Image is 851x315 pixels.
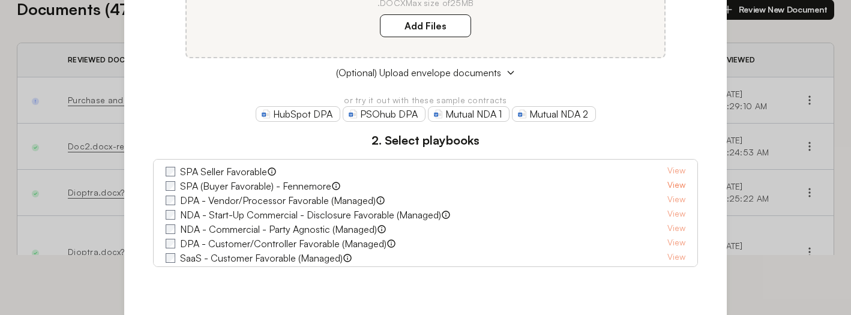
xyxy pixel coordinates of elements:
p: or try it out with these sample contracts [153,94,699,106]
button: (Optional) Upload envelope documents [153,65,699,80]
a: View [667,208,685,222]
a: View [667,222,685,236]
label: DPA - Vendor/Processor Favorable (Managed) [180,193,376,208]
label: SPA (Buyer Favorable) - Fennemore [180,179,331,193]
a: HubSpot DPA [256,106,340,122]
a: PSOhub DPA [343,106,425,122]
label: Add Files [380,14,471,37]
label: SaaS - Customer Favorable (Managed) [180,251,343,265]
label: SPA Seller Favorable [180,164,267,179]
a: View [667,251,685,265]
a: View [667,236,685,251]
a: Mutual NDA 1 [428,106,510,122]
a: View [667,265,685,280]
label: Fennemore Retail Real Estate - Tenant Favorable [180,265,385,280]
a: View [667,179,685,193]
span: (Optional) Upload envelope documents [336,65,501,80]
a: Mutual NDA 2 [512,106,596,122]
h3: 2. Select playbooks [153,131,699,149]
a: View [667,193,685,208]
label: NDA - Commercial - Party Agnostic (Managed) [180,222,377,236]
label: NDA - Start-Up Commercial - Disclosure Favorable (Managed) [180,208,441,222]
a: View [667,164,685,179]
label: DPA - Customer/Controller Favorable (Managed) [180,236,386,251]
